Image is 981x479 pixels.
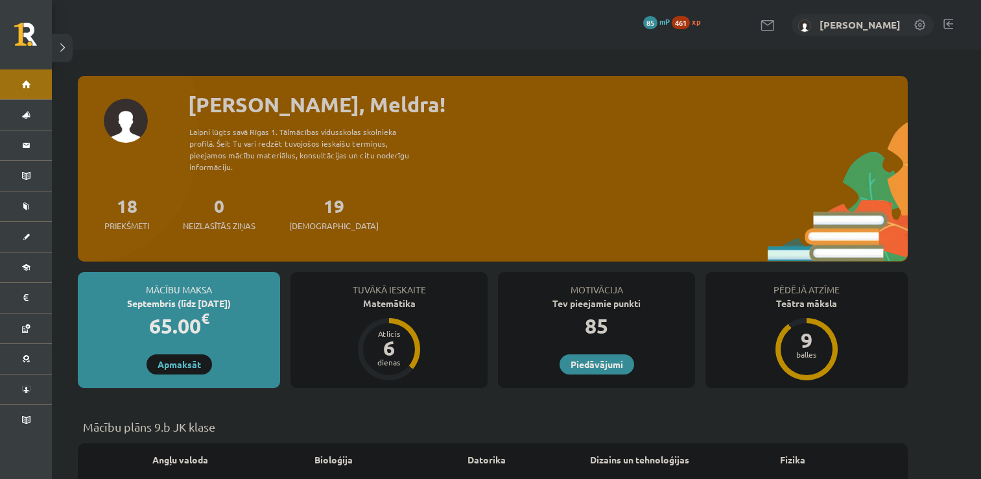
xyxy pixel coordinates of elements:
[289,194,379,232] a: 19[DEMOGRAPHIC_DATA]
[705,297,908,382] a: Teātra māksla 9 balles
[659,16,670,27] span: mP
[672,16,707,27] a: 461 xp
[798,19,811,32] img: Meldra Mežvagare
[498,272,695,297] div: Motivācija
[672,16,690,29] span: 461
[289,219,379,232] span: [DEMOGRAPHIC_DATA]
[78,297,280,310] div: Septembris (līdz [DATE])
[290,297,488,310] div: Matemātika
[152,453,208,467] a: Angļu valoda
[370,330,408,338] div: Atlicis
[820,18,901,31] a: [PERSON_NAME]
[705,272,908,297] div: Pēdējā atzīme
[290,297,488,382] a: Matemātika Atlicis 6 dienas
[705,297,908,310] div: Teātra māksla
[290,272,488,297] div: Tuvākā ieskaite
[189,126,432,173] div: Laipni lūgts savā Rīgas 1. Tālmācības vidusskolas skolnieka profilā. Šeit Tu vari redzēt tuvojošo...
[147,354,212,375] a: Apmaksāt
[104,194,149,232] a: 18Priekšmeti
[467,453,506,467] a: Datorika
[314,453,353,467] a: Bioloģija
[201,309,209,328] span: €
[787,330,826,350] div: 9
[590,453,689,467] a: Dizains un tehnoloģijas
[560,354,634,375] a: Piedāvājumi
[14,23,52,55] a: Rīgas 1. Tālmācības vidusskola
[78,272,280,297] div: Mācību maksa
[370,358,408,366] div: dienas
[78,310,280,341] div: 65.00
[787,350,826,358] div: balles
[183,194,255,232] a: 0Neizlasītās ziņas
[370,338,408,358] div: 6
[643,16,670,27] a: 85 mP
[692,16,700,27] span: xp
[498,297,695,310] div: Tev pieejamie punkti
[643,16,657,29] span: 85
[498,310,695,341] div: 85
[104,219,149,232] span: Priekšmeti
[188,89,908,120] div: [PERSON_NAME], Meldra!
[83,418,903,436] p: Mācību plāns 9.b JK klase
[183,219,255,232] span: Neizlasītās ziņas
[780,453,805,467] a: Fizika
